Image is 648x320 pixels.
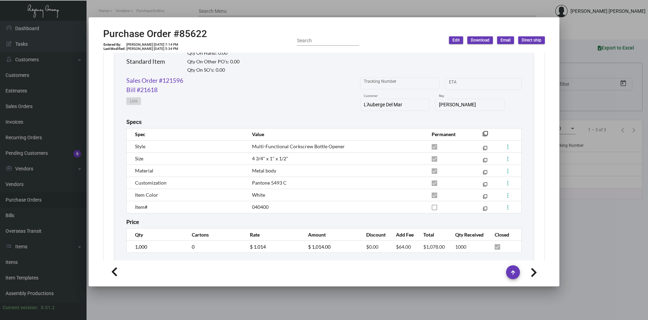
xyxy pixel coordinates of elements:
[187,67,240,73] h2: Qty On SO’s: 0.00
[103,28,207,40] h2: Purchase Order #85622
[135,180,166,186] span: Customization
[3,304,38,311] div: Current version:
[130,98,137,104] span: Link
[135,143,145,149] span: Style
[522,37,541,43] span: Direct ship
[471,37,489,43] span: Download
[126,219,139,225] h2: Price
[488,229,521,241] th: Closed
[243,229,301,241] th: Rate
[245,128,425,140] th: Value
[483,171,487,176] mat-icon: filter_none
[126,58,165,65] h2: Standard Item
[135,192,158,198] span: Item Color
[483,159,487,164] mat-icon: filter_none
[252,204,269,210] span: 040400
[126,43,179,47] td: [PERSON_NAME] [DATE] 7:14 PM
[455,244,466,250] span: 1000
[359,229,389,241] th: Discount
[135,155,143,161] span: Size
[126,119,142,125] h2: Specs
[252,155,288,161] span: 4 3/4" x 1" x 1/2"
[252,168,276,174] span: Metal body
[497,36,514,44] button: Email
[185,229,243,241] th: Cartons
[483,184,487,188] mat-icon: filter_none
[416,229,448,241] th: Total
[135,204,147,210] span: Item#
[467,36,493,44] button: Download
[449,81,470,87] input: Start date
[135,168,153,174] span: Material
[483,133,488,139] mat-icon: filter_none
[126,76,183,85] a: Sales Order #121596
[389,229,417,241] th: Add Fee
[252,192,265,198] span: White
[301,229,359,241] th: Amount
[252,143,345,149] span: Multi-Functional Corkscrew Bottle Opener
[187,50,240,56] h2: Qty On Hand: 0.00
[103,47,126,51] td: Last Modified:
[41,304,55,311] div: 0.51.2
[103,43,126,47] td: Entered By:
[518,36,545,44] button: Direct ship
[127,128,245,140] th: Spec
[126,85,157,95] a: Bill #21618
[483,208,487,212] mat-icon: filter_none
[452,37,460,43] span: Edit
[483,196,487,200] mat-icon: filter_none
[187,59,240,65] h2: Qty On Other PO’s: 0.00
[127,229,185,241] th: Qty
[425,128,472,140] th: Permanent
[126,97,141,105] button: Link
[366,244,378,250] span: $0.00
[423,244,445,250] span: $1,078.00
[396,244,411,250] span: $64.00
[483,147,487,152] mat-icon: filter_none
[449,36,463,44] button: Edit
[476,81,510,87] input: End date
[448,229,488,241] th: Qty Received
[126,47,179,51] td: [PERSON_NAME] [DATE] 5:34 PM
[501,37,511,43] span: Email
[252,180,287,186] span: Pantone 5493 C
